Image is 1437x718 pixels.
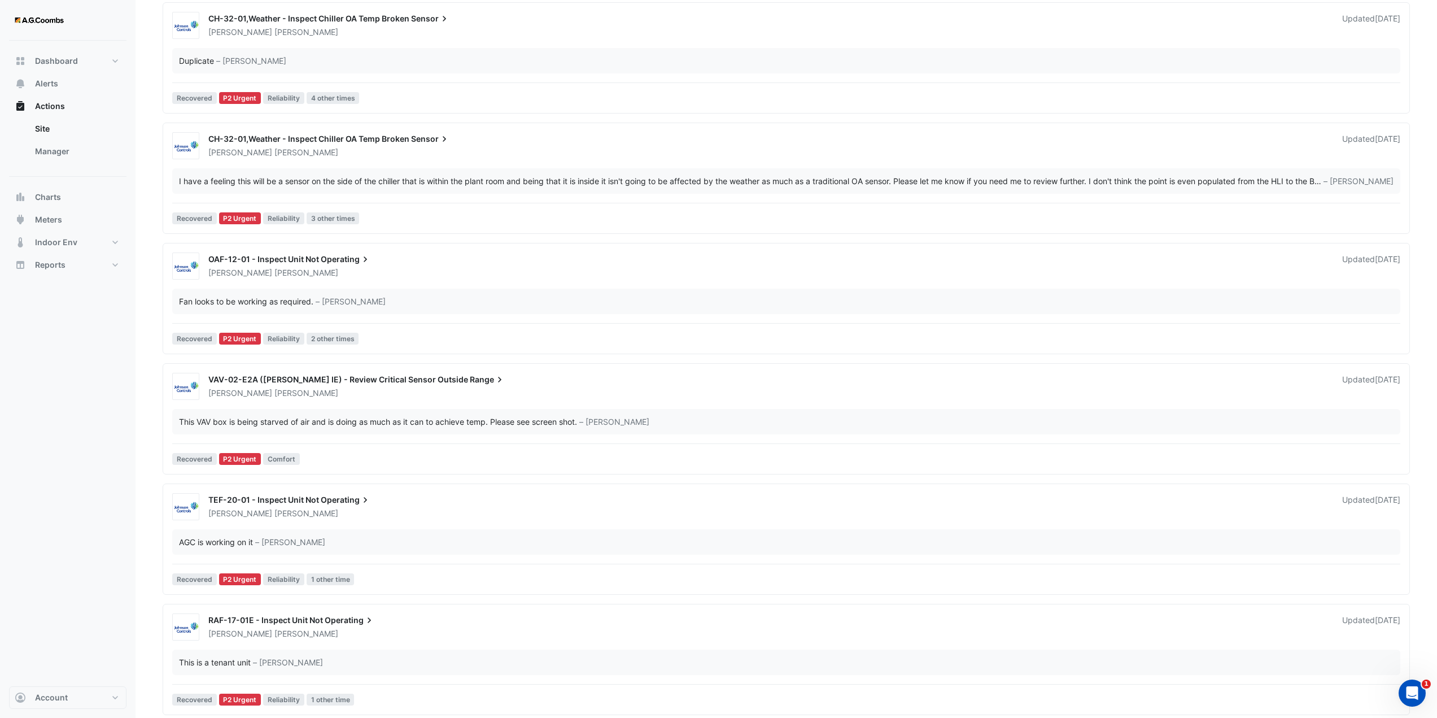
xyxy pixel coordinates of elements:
[26,118,126,140] a: Site
[35,78,58,89] span: Alerts
[263,694,304,706] span: Reliability
[219,212,261,224] div: P2 Urgent
[173,141,199,152] img: Johnson Controls
[307,212,360,224] span: 3 other times
[172,212,217,224] span: Recovered
[1375,134,1400,143] span: Mon 08-Sep-2025 11:45 AEST
[219,333,261,345] div: P2 Urgent
[172,92,217,104] span: Recovered
[219,573,261,585] div: P2 Urgent
[35,192,61,203] span: Charts
[179,416,577,428] div: This VAV box is being starved of air and is doing as much as it can to achieve temp. Please see s...
[263,92,304,104] span: Reliability
[15,214,26,225] app-icon: Meters
[1375,495,1400,504] span: Wed 03-Sep-2025 11:19 AEST
[263,212,304,224] span: Reliability
[208,147,272,157] span: [PERSON_NAME]
[411,133,450,145] span: Sensor
[274,267,338,279] span: [PERSON_NAME]
[219,694,261,706] div: P2 Urgent
[321,494,371,506] span: Operating
[263,573,304,585] span: Reliability
[9,72,126,95] button: Alerts
[15,192,26,203] app-icon: Charts
[15,101,26,112] app-icon: Actions
[1342,13,1400,38] div: Updated
[173,20,199,32] img: Johnson Controls
[15,237,26,248] app-icon: Indoor Env
[35,237,77,248] span: Indoor Env
[1342,615,1400,639] div: Updated
[172,573,217,585] span: Recovered
[208,375,468,384] span: VAV-02-E2A ([PERSON_NAME] IE) - Review Critical Sensor Outside
[14,9,64,32] img: Company Logo
[216,55,286,67] span: – [PERSON_NAME]
[9,186,126,208] button: Charts
[179,656,251,668] div: This is a tenant unit
[9,686,126,709] button: Account
[255,536,325,548] span: – [PERSON_NAME]
[274,628,338,639] span: [PERSON_NAME]
[208,615,323,625] span: RAF-17-01E - Inspect Unit Not
[263,333,304,345] span: Reliability
[35,692,68,703] span: Account
[208,495,319,504] span: TEF-20-01 - Inspect Unit Not
[9,208,126,231] button: Meters
[9,254,126,276] button: Reports
[179,175,1314,187] div: I have a feeling this will be a sensor on the side of the chiller that is within the plant room a...
[172,453,217,465] span: Recovered
[1342,374,1400,399] div: Updated
[1324,175,1394,187] span: – [PERSON_NAME]
[35,214,62,225] span: Meters
[1375,375,1400,384] span: Mon 08-Sep-2025 11:24 AEST
[208,254,319,264] span: OAF-12-01 - Inspect Unit Not
[1422,680,1431,689] span: 1
[9,231,126,254] button: Indoor Env
[172,333,217,345] span: Recovered
[1342,254,1400,279] div: Updated
[1399,680,1426,707] iframe: Intercom live chat
[1375,14,1400,23] span: Mon 08-Sep-2025 11:46 AEST
[325,615,375,626] span: Operating
[208,134,409,143] span: CH-32-01,Weather - Inspect Chiller OA Temp Broken
[9,95,126,118] button: Actions
[208,27,272,37] span: [PERSON_NAME]
[173,502,199,513] img: Johnson Controls
[179,175,1394,187] div: …
[15,259,26,271] app-icon: Reports
[179,55,214,67] div: Duplicate
[1342,133,1400,158] div: Updated
[316,295,386,307] span: – [PERSON_NAME]
[179,536,253,548] div: AGC is working on it
[208,629,272,638] span: [PERSON_NAME]
[26,140,126,163] a: Manager
[274,508,338,519] span: [PERSON_NAME]
[9,50,126,72] button: Dashboard
[219,453,261,465] div: P2 Urgent
[253,656,323,668] span: – [PERSON_NAME]
[173,261,199,272] img: Johnson Controls
[219,92,261,104] div: P2 Urgent
[35,101,65,112] span: Actions
[35,55,78,67] span: Dashboard
[307,694,355,706] span: 1 other time
[263,453,300,465] span: Comfort
[274,27,338,38] span: [PERSON_NAME]
[274,388,338,399] span: [PERSON_NAME]
[579,416,649,428] span: – [PERSON_NAME]
[274,147,338,158] span: [PERSON_NAME]
[35,259,65,271] span: Reports
[1342,494,1400,519] div: Updated
[321,254,371,265] span: Operating
[172,694,217,706] span: Recovered
[1375,254,1400,264] span: Mon 08-Sep-2025 11:31 AEST
[411,13,450,24] span: Sensor
[470,374,505,385] span: Range
[15,55,26,67] app-icon: Dashboard
[1375,615,1400,625] span: Thu 14-Aug-2025 20:44 AEST
[307,92,360,104] span: 4 other times
[15,78,26,89] app-icon: Alerts
[9,118,126,167] div: Actions
[208,14,409,23] span: CH-32-01,Weather - Inspect Chiller OA Temp Broken
[208,508,272,518] span: [PERSON_NAME]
